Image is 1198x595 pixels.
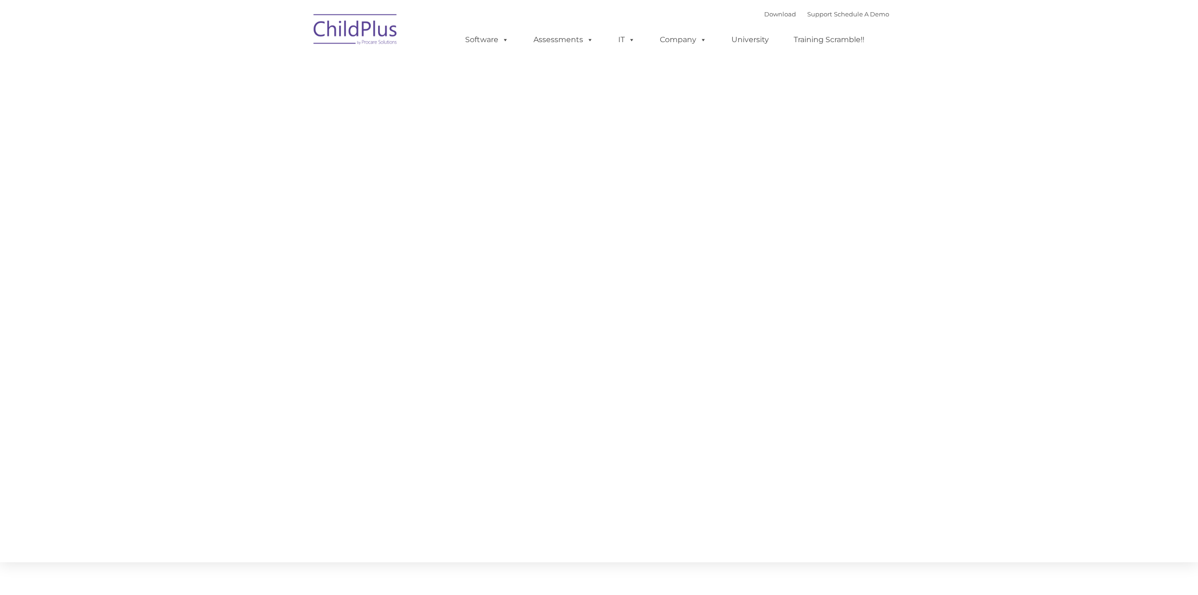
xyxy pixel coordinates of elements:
[764,10,796,18] a: Download
[609,30,644,49] a: IT
[784,30,874,49] a: Training Scramble!!
[807,10,832,18] a: Support
[834,10,889,18] a: Schedule A Demo
[722,30,778,49] a: University
[764,10,889,18] font: |
[524,30,603,49] a: Assessments
[309,7,402,54] img: ChildPlus by Procare Solutions
[650,30,716,49] a: Company
[456,30,518,49] a: Software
